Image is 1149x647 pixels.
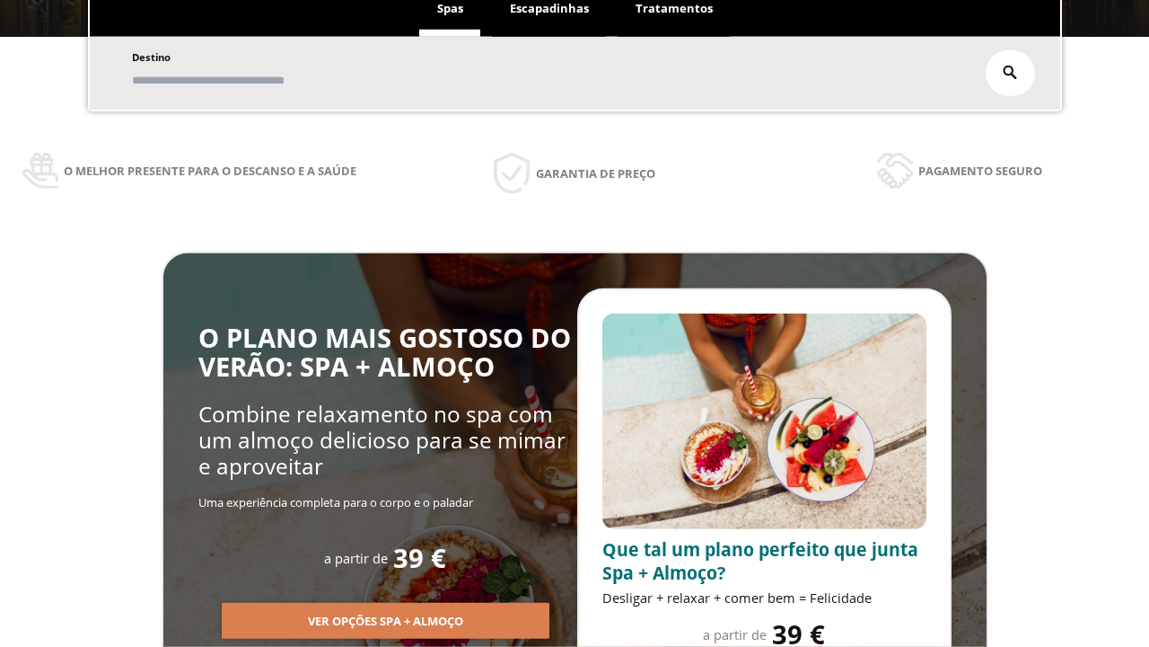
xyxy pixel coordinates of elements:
span: Desligar + relaxar + comer bem = Felicidade [602,589,872,607]
span: Destino [132,50,171,64]
span: Garantia de preço [536,164,655,183]
button: Ver opções Spa + Almoço [222,603,549,639]
span: Ver opções Spa + Almoço [308,613,463,631]
span: Uma experiência completa para o corpo e o paladar [198,494,473,510]
img: promo-sprunch.ElVl7oUD.webp [602,314,926,530]
a: Ver opções Spa + Almoço [222,613,549,629]
span: a partir de [703,625,767,643]
span: Combine relaxamento no spa com um almoço delicioso para se mimar e aproveitar [198,399,566,482]
span: a partir de [324,549,388,567]
span: 39 € [393,544,446,573]
span: O PLANO MAIS GOSTOSO DO VERÃO: SPA + ALMOÇO [198,320,571,386]
span: Que tal um plano perfeito que junta Spa + Almoço? [602,537,918,585]
span: Pagamento seguro [918,161,1042,181]
span: O melhor presente para o descanso e a saúde [64,161,356,181]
